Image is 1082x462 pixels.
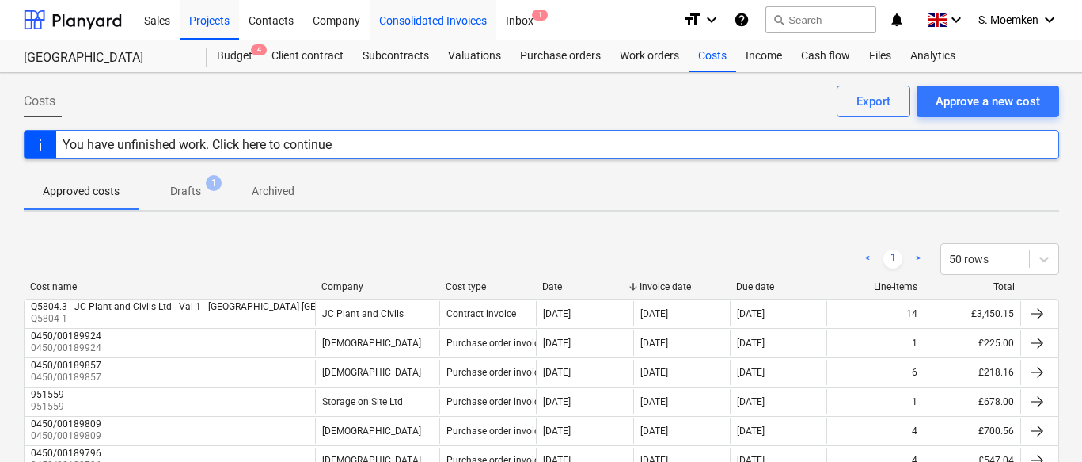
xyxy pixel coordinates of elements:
div: £3,450.15 [924,301,1020,326]
div: 6 [912,367,917,378]
p: Approved costs [43,183,120,200]
div: Contract invoice [446,308,516,319]
div: 14 [906,308,917,319]
span: S. Moemken [978,13,1038,26]
span: 1 [532,10,548,21]
div: 0450/00189809 [31,418,101,430]
a: Cash flow [792,40,860,72]
div: [DATE] [640,426,668,437]
a: Purchase orders [511,40,610,72]
div: Company [321,281,433,292]
div: £225.00 [924,330,1020,356]
div: Budget [207,40,262,72]
p: 0450/00189924 [31,342,104,355]
div: [DATE] [737,308,765,319]
button: Export [837,86,910,117]
div: [GEOGRAPHIC_DATA] [24,50,188,67]
div: Purchase order invoice [446,338,544,349]
div: 0450/00189924 [31,330,101,342]
div: Line-items [833,281,918,292]
p: 951559 [31,400,67,414]
div: 4 [912,426,917,437]
i: keyboard_arrow_down [702,10,721,29]
div: [DEMOGRAPHIC_DATA] [322,338,421,349]
div: 1 [912,396,917,407]
a: Next page [909,250,928,269]
i: format_size [683,10,702,29]
div: Total [930,281,1015,292]
iframe: Chat Widget [1003,386,1082,462]
div: [DATE] [543,308,571,319]
div: Cost name [30,281,309,292]
div: £218.16 [924,360,1020,385]
div: [DATE] [543,367,571,378]
div: Purchase order invoice [446,426,544,437]
div: JC Plant and Civils [322,308,404,319]
div: Q5804.3 - JC Plant and Civils Ltd - Val 1 - [GEOGRAPHIC_DATA] [GEOGRAPHIC_DATA]- [DATE].pdf [31,301,442,312]
span: 4 [251,44,267,55]
p: Drafts [170,183,201,200]
div: [DATE] [737,338,765,349]
div: Storage on Site Ltd [322,396,403,407]
span: search [773,13,785,26]
div: Export [856,91,890,112]
div: [DATE] [640,396,668,407]
div: [DATE] [737,396,765,407]
div: 0450/00189796 [31,448,101,459]
p: 0450/00189857 [31,371,104,384]
div: [DEMOGRAPHIC_DATA] [322,426,421,437]
div: [DATE] [543,338,571,349]
p: Q5804-1 [31,312,445,326]
div: Purchase order invoice [446,396,544,407]
div: [DATE] [737,426,765,437]
div: [DEMOGRAPHIC_DATA] [322,367,421,378]
div: [DATE] [640,308,668,319]
div: [DATE] [640,367,668,378]
div: You have unfinished work. Click here to continue [63,137,332,152]
div: 1 [912,338,917,349]
a: Income [736,40,792,72]
a: Budget4 [207,40,262,72]
button: Search [765,6,876,33]
div: [DATE] [737,367,765,378]
a: Subcontracts [353,40,438,72]
div: 951559 [31,389,64,400]
div: [DATE] [543,426,571,437]
a: Files [860,40,901,72]
a: Analytics [901,40,965,72]
a: Previous page [858,250,877,269]
div: £700.56 [924,418,1020,444]
div: Approve a new cost [936,91,1040,112]
p: Archived [252,183,294,200]
div: [DATE] [640,338,668,349]
i: notifications [889,10,905,29]
a: Work orders [610,40,689,72]
div: 0450/00189857 [31,360,101,371]
i: keyboard_arrow_down [947,10,966,29]
div: [DATE] [543,396,571,407]
span: Costs [24,92,55,111]
a: Client contract [262,40,353,72]
div: Due date [736,281,821,292]
div: Cost type [446,281,530,292]
div: £678.00 [924,389,1020,414]
div: Date [542,281,627,292]
button: Approve a new cost [917,86,1059,117]
a: Valuations [438,40,511,72]
p: 0450/00189809 [31,430,104,443]
a: Page 1 is your current page [883,250,902,269]
a: Costs [689,40,736,72]
i: Knowledge base [734,10,750,29]
div: Invoice date [640,281,724,292]
i: keyboard_arrow_down [1040,10,1059,29]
